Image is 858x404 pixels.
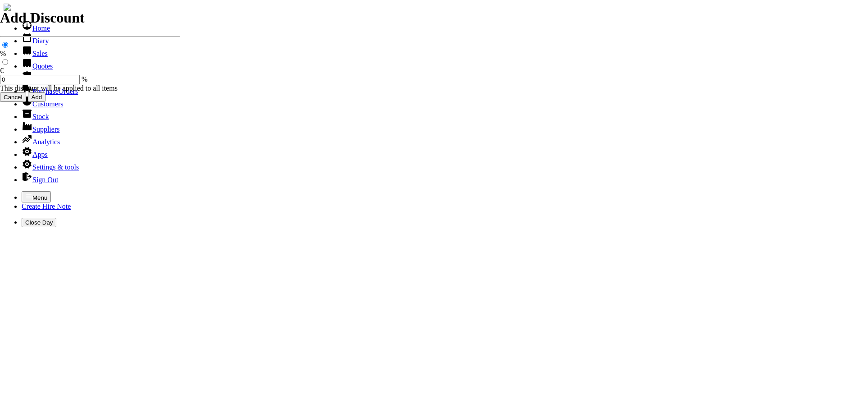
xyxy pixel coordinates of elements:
input: Add [28,92,46,102]
input: % [2,42,8,48]
li: Suppliers [22,121,854,133]
input: € [2,59,8,65]
li: Sales [22,45,854,58]
a: Sign Out [22,176,58,184]
a: Analytics [22,138,60,146]
span: % [82,75,87,83]
a: Apps [22,151,48,158]
a: Stock [22,113,49,120]
button: Close Day [22,218,56,227]
button: Menu [22,191,51,202]
li: Hire Notes [22,70,854,83]
a: Customers [22,100,63,108]
a: Create Hire Note [22,202,71,210]
a: Suppliers [22,125,59,133]
li: Stock [22,108,854,121]
a: Settings & tools [22,163,79,171]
